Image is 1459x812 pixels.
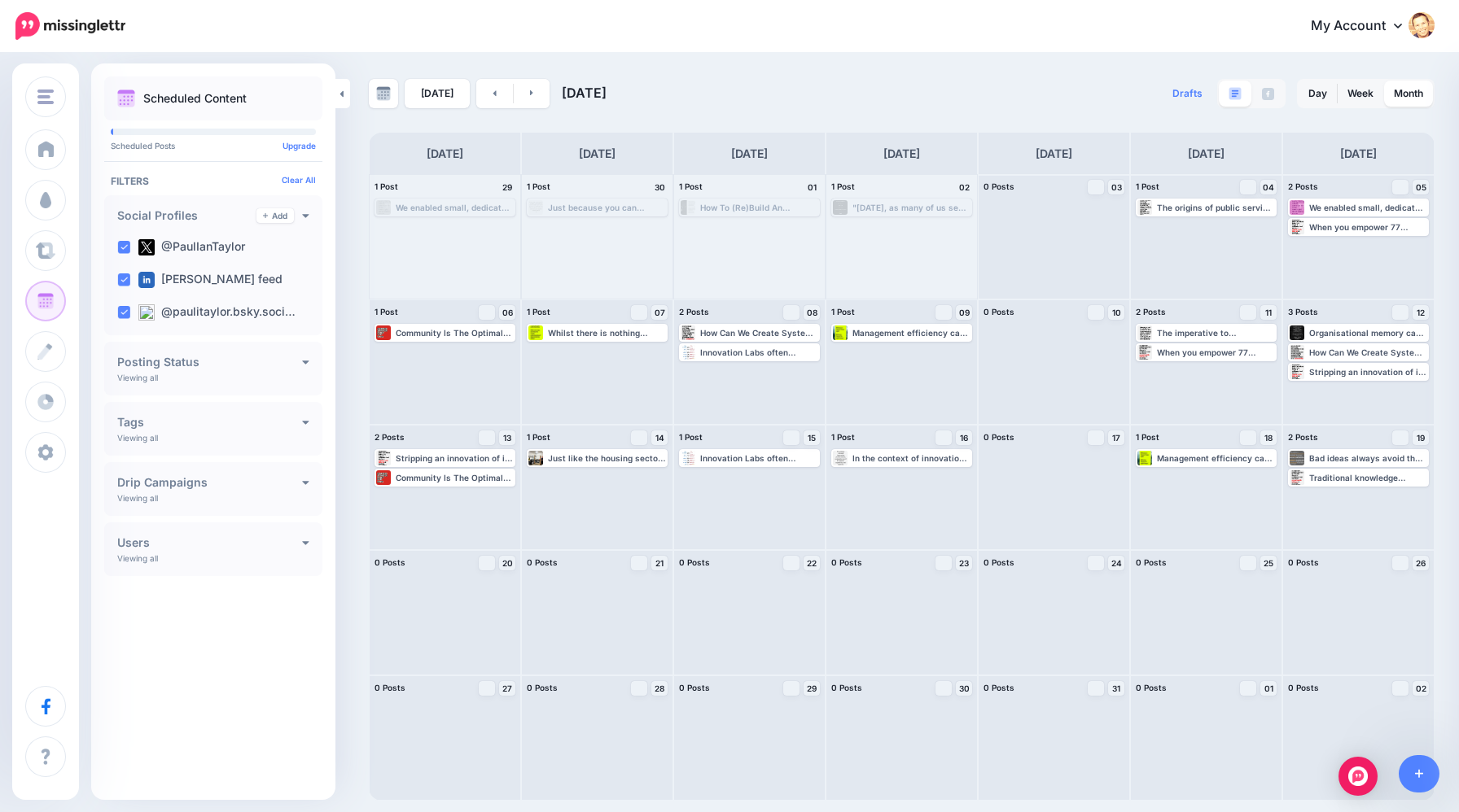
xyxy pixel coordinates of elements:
span: 0 Posts [1136,683,1167,692]
div: Community Is The Optimal Unit For Change: Agile place is easier to change as it is focused on a s... [396,328,514,338]
span: 0 Posts [1288,557,1319,567]
span: 1 Post [1136,181,1159,191]
span: [DATE] [562,85,607,101]
a: Upgrade [283,141,316,151]
span: 28 [655,684,664,692]
span: 1 Post [527,307,550,317]
h4: [DATE] [579,144,616,164]
span: 2 Posts [679,307,709,317]
div: Just like the housing sector, innovation in the NHS faces hurdles due to its complex structure, w... [548,453,666,463]
span: 29 [807,684,817,692]
a: 11 [1260,305,1277,320]
span: 0 Posts [984,181,1014,191]
span: 1 Post [679,432,703,442]
img: twitter-square.png [138,239,155,255]
div: Whilst there is nothing wrong with looking to the private sector for inspiration, the problem aro... [548,328,666,338]
span: 14 [655,434,664,442]
h4: [DATE] [1188,144,1225,164]
span: 25 [1264,559,1273,567]
img: bluesky-square.png [138,304,155,321]
img: Missinglettr [15,12,125,40]
span: 10 [1112,308,1121,317]
div: Traditional knowledge management (KM) treats successful habits like sterile data: a document, a p... [1309,473,1427,482]
label: @PaulIanTaylor [138,239,245,255]
div: When you empower 77 different teams to innovate locally, how do you ensure the best ideas—the bre... [1157,347,1275,357]
h4: [DATE] [1036,144,1072,164]
h4: [DATE] [427,144,463,164]
img: linkedin-square.png [138,272,155,288]
span: 0 Posts [527,683,558,692]
span: 26 [1416,559,1426,567]
a: 04 [1260,180,1277,194]
a: 03 [1108,180,1124,194]
span: 0 Posts [679,557,710,567]
a: 30 [956,681,972,696]
p: Viewing all [117,553,158,563]
a: Month [1384,81,1433,107]
span: 06 [502,308,513,317]
a: 29 [804,681,820,696]
h4: [DATE] [883,144,920,164]
span: 0 Posts [831,557,862,567]
span: 0 Posts [984,432,1014,442]
a: Drafts [1163,79,1212,108]
h4: [DATE] [1340,144,1377,164]
label: @paulitaylor.bsky.soci… [138,304,296,321]
div: We enabled small, dedicated teams – often just a handful of people – to literally embed themselve... [396,203,514,212]
span: 30 [959,684,970,692]
div: How Can We Create Systems Where Knowledge Becomes Contagious?: [URL] [1309,347,1427,357]
div: Stripping an innovation of its cultural and behavioural “why” renders the resulting learning usel... [1309,367,1427,377]
span: 03 [1111,183,1122,191]
h4: 01 [804,180,820,194]
span: 0 Posts [527,557,558,567]
span: 0 Posts [1136,557,1167,567]
span: 1 Post [1136,432,1159,442]
span: 1 Post [679,181,703,191]
a: 26 [1413,556,1429,570]
span: 13 [503,434,511,442]
a: 02 [1413,681,1429,696]
div: The imperative to demonstrate accountability through simple, public rankings appears to outweigh ... [1157,328,1275,338]
span: 0 Posts [984,307,1014,317]
span: 1 Post [831,307,855,317]
a: Week [1338,81,1383,107]
div: How Can We Create Systems Where Knowledge Becomes Contagious?: [URL] [700,328,818,338]
a: 08 [804,305,820,320]
a: 12 [1413,305,1429,320]
h4: 02 [956,180,972,194]
a: [DATE] [405,79,470,108]
p: Scheduled Content [143,93,247,104]
h4: 30 [651,180,668,194]
span: 23 [959,559,969,567]
span: 1 Post [527,181,550,191]
span: 09 [959,308,970,317]
span: 01 [1264,684,1273,692]
label: [PERSON_NAME] feed [138,272,283,288]
div: The origins of public service league tables are a direct result of the belief that governments sh... [1157,203,1275,212]
a: 21 [651,556,668,570]
span: 15 [808,434,816,442]
span: 18 [1264,434,1273,442]
a: 24 [1108,556,1124,570]
span: 12 [1417,308,1425,317]
div: Management efficiency can ignore 'soft stuff' like relationships or feelings. Read more 👉 [URL] [1157,453,1275,463]
h4: Posting Status [117,356,302,368]
span: 1 Post [375,181,398,191]
div: Stripping an innovation of its cultural and behavioural “why” renders the resulting learning usel... [396,453,514,463]
h4: Drip Campaigns [117,477,302,488]
span: 0 Posts [375,557,405,567]
img: calendar.png [117,89,135,107]
span: 0 Posts [984,557,1014,567]
p: Viewing all [117,493,158,503]
a: 22 [804,556,820,570]
div: When you empower 77 different teams to innovate locally, how do you ensure the best ideas—the bre... [1309,222,1427,232]
a: 13 [499,430,515,445]
span: 1 Post [831,432,855,442]
div: "[DATE], as many of us seek to explore a more human-centered approach, exemplified by concepts li... [852,203,970,212]
div: Just because you can measure something, doesn't mean you should. Read more 👉 [URL] [548,203,666,212]
a: 18 [1260,430,1277,445]
span: 0 Posts [679,683,710,692]
a: 14 [651,430,668,445]
h4: Social Profiles [117,210,256,221]
span: 04 [1263,183,1274,191]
